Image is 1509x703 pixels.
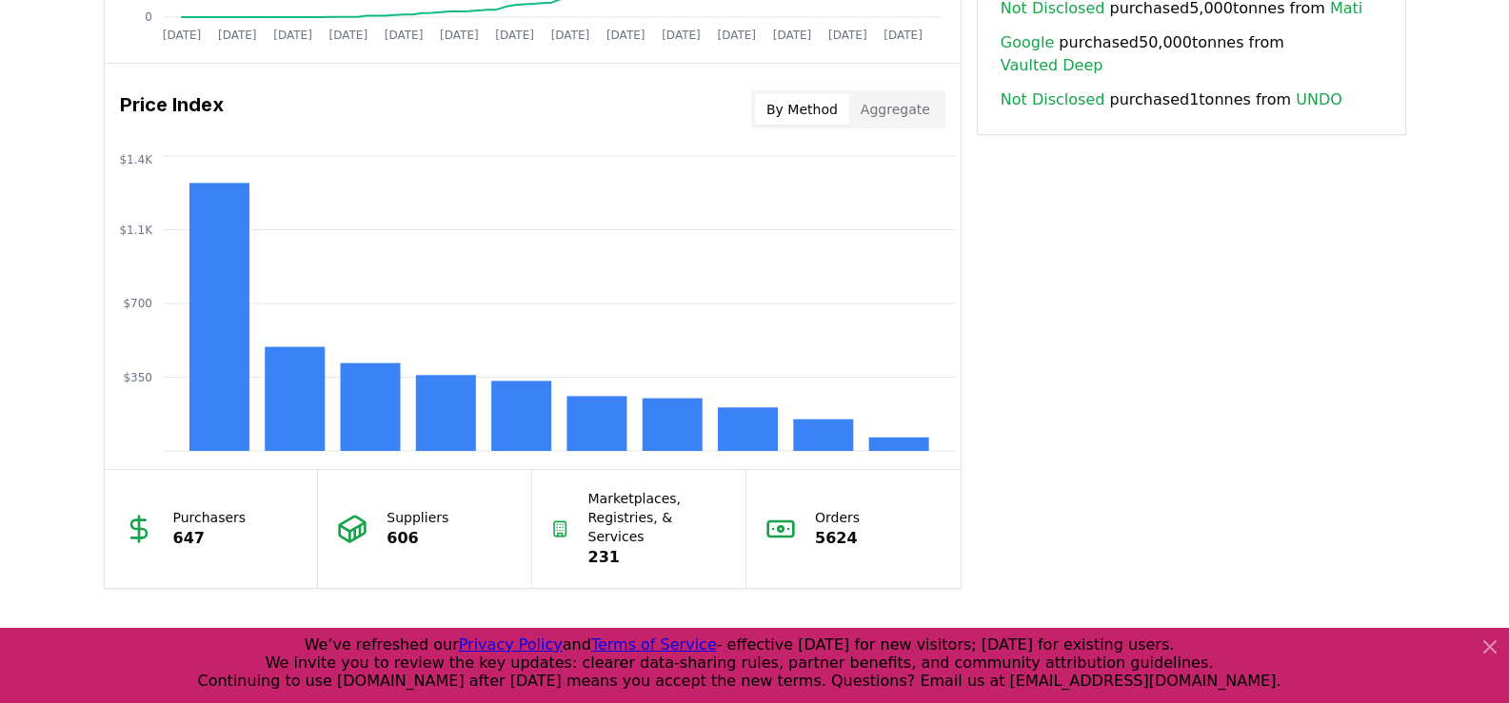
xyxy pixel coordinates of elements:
p: Suppliers [387,508,448,527]
p: Purchasers [173,508,247,527]
tspan: [DATE] [828,29,867,42]
tspan: 0 [145,10,152,24]
p: 5624 [815,527,860,550]
tspan: $350 [123,371,152,384]
tspan: [DATE] [772,29,811,42]
tspan: [DATE] [495,29,534,42]
button: Aggregate [849,94,942,125]
p: 606 [387,527,448,550]
span: purchased 50,000 tonnes from [1001,31,1382,77]
tspan: $1.1K [119,224,153,237]
p: Orders [815,508,860,527]
span: purchased 1 tonnes from [1001,88,1342,111]
a: Vaulted Deep [1001,54,1103,77]
p: Marketplaces, Registries, & Services [588,489,727,546]
tspan: [DATE] [550,29,589,42]
tspan: [DATE] [717,29,756,42]
a: UNDO [1296,88,1342,111]
tspan: [DATE] [884,29,923,42]
button: By Method [755,94,849,125]
tspan: [DATE] [606,29,645,42]
tspan: [DATE] [440,29,479,42]
tspan: [DATE] [217,29,256,42]
p: 647 [173,527,247,550]
tspan: $700 [123,297,152,310]
h3: Price Index [120,90,224,128]
tspan: [DATE] [328,29,367,42]
a: Google [1001,31,1054,54]
tspan: [DATE] [662,29,701,42]
tspan: [DATE] [162,29,201,42]
p: 231 [588,546,727,569]
a: Not Disclosed [1001,88,1105,111]
tspan: [DATE] [384,29,423,42]
tspan: $1.4K [119,153,153,166]
tspan: [DATE] [273,29,312,42]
